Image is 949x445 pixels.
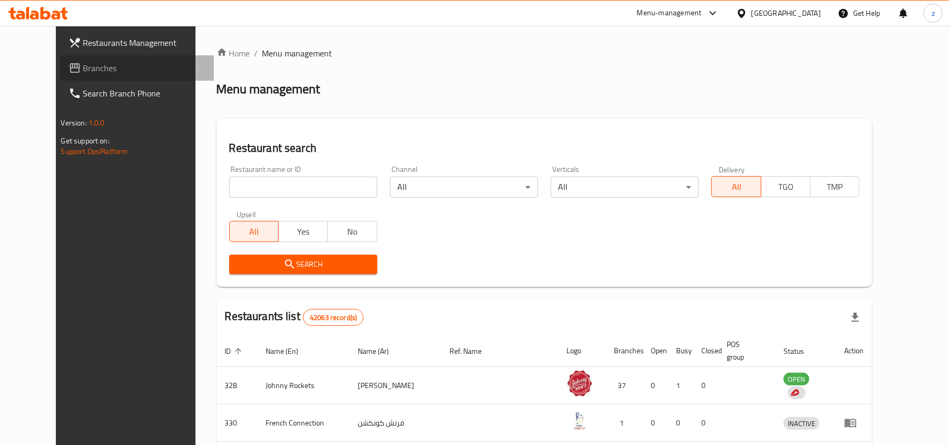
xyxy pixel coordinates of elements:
[255,47,258,60] li: /
[349,404,441,442] td: فرنش كونكشن
[266,345,312,357] span: Name (En)
[217,404,258,442] td: 330
[551,177,699,198] div: All
[390,177,538,198] div: All
[558,335,605,367] th: Logo
[304,313,363,323] span: 42063 record(s)
[225,345,245,357] span: ID
[332,224,373,239] span: No
[668,335,693,367] th: Busy
[349,367,441,404] td: [PERSON_NAME]
[83,62,206,74] span: Branches
[711,176,761,197] button: All
[668,404,693,442] td: 0
[605,335,642,367] th: Branches
[566,408,593,434] img: French Connection
[784,345,818,357] span: Status
[668,367,693,404] td: 1
[719,166,745,173] label: Delivery
[605,367,642,404] td: 37
[278,221,328,242] button: Yes
[61,116,87,130] span: Version:
[229,140,860,156] h2: Restaurant search
[449,345,495,357] span: Ref. Name
[217,367,258,404] td: 328
[61,134,110,148] span: Get support on:
[217,47,250,60] a: Home
[784,373,809,385] span: OPEN
[693,404,718,442] td: 0
[843,305,868,330] div: Export file
[751,7,821,19] div: [GEOGRAPHIC_DATA]
[60,30,214,55] a: Restaurants Management
[784,418,819,430] span: INACTIVE
[836,335,872,367] th: Action
[358,345,403,357] span: Name (Ar)
[790,388,799,398] img: delivery hero logo
[642,404,668,442] td: 0
[788,386,806,399] div: Indicates that the vendor menu management has been moved to DH Catalog service
[60,81,214,106] a: Search Branch Phone
[225,308,364,326] h2: Restaurants list
[784,417,819,430] div: INACTIVE
[89,116,105,130] span: 1.0.0
[727,338,762,363] span: POS group
[810,176,859,197] button: TMP
[761,176,810,197] button: TGO
[217,47,873,60] nav: breadcrumb
[766,179,806,195] span: TGO
[237,210,256,218] label: Upsell
[693,367,718,404] td: 0
[637,7,702,20] div: Menu-management
[238,258,369,271] span: Search
[258,404,350,442] td: French Connection
[844,417,864,429] div: Menu
[234,224,275,239] span: All
[262,47,332,60] span: Menu management
[258,367,350,404] td: Johnny Rockets
[83,87,206,100] span: Search Branch Phone
[642,367,668,404] td: 0
[693,335,718,367] th: Closed
[229,221,279,242] button: All
[815,179,855,195] span: TMP
[932,7,935,19] span: z
[283,224,324,239] span: Yes
[217,81,320,98] h2: Menu management
[327,221,377,242] button: No
[716,179,757,195] span: All
[83,36,206,49] span: Restaurants Management
[229,255,377,274] button: Search
[566,370,593,396] img: Johnny Rockets
[642,335,668,367] th: Open
[61,144,128,158] a: Support.OpsPlatform
[229,177,377,198] input: Search for restaurant name or ID..
[60,55,214,81] a: Branches
[605,404,642,442] td: 1
[303,309,364,326] div: Total records count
